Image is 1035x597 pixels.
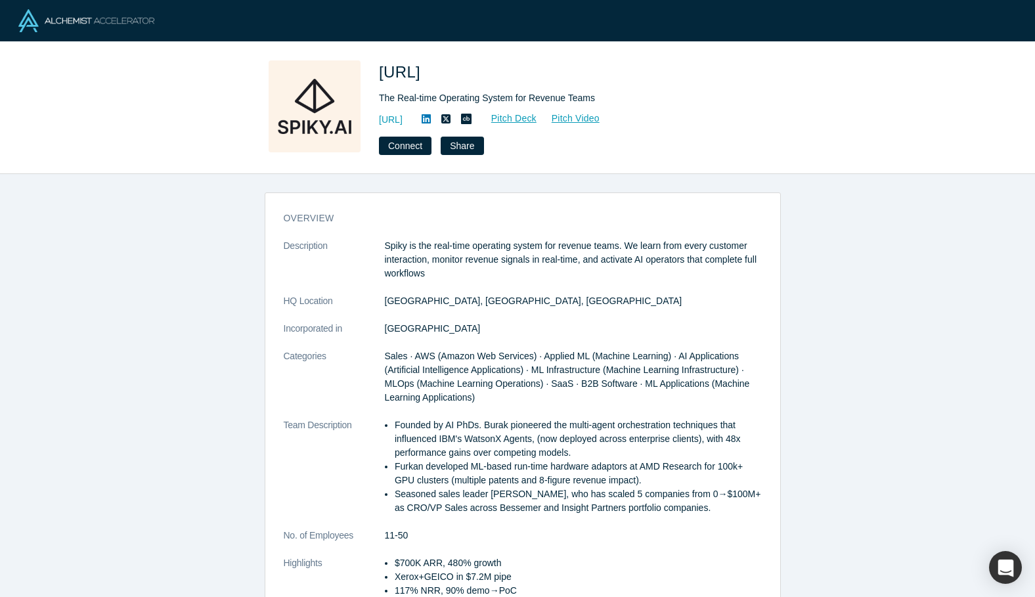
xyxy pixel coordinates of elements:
li: Xerox+GEICO in $7.2M pipe [395,570,762,584]
button: Share [441,137,483,155]
dt: Description [284,239,385,294]
p: Spiky is the real-time operating system for revenue teams. We learn from every customer interacti... [385,239,762,280]
dd: [GEOGRAPHIC_DATA] [385,322,762,336]
dd: 11-50 [385,529,762,542]
a: Pitch Deck [477,111,537,126]
dt: Team Description [284,418,385,529]
li: Seasoned sales leader [PERSON_NAME], who has scaled 5 companies from 0→$100M+ as CRO/VP Sales acr... [395,487,762,515]
dt: HQ Location [284,294,385,322]
li: Furkan developed ML-based run-time hardware adaptors at AMD Research for 100k+ GPU clusters (mult... [395,460,762,487]
a: [URL] [379,113,403,127]
h3: overview [284,211,743,225]
div: The Real-time Operating System for Revenue Teams [379,91,747,105]
li: Founded by AI PhDs. Burak pioneered the multi-agent orchestration techniques that influenced IBM'... [395,418,762,460]
button: Connect [379,137,431,155]
span: Sales · AWS (Amazon Web Services) · Applied ML (Machine Learning) · AI Applications (Artificial I... [385,351,750,403]
dt: No. of Employees [284,529,385,556]
dd: [GEOGRAPHIC_DATA], [GEOGRAPHIC_DATA], [GEOGRAPHIC_DATA] [385,294,762,308]
img: Spiky.ai's Logo [269,60,361,152]
dt: Incorporated in [284,322,385,349]
span: [URL] [379,63,425,81]
li: $700K ARR, 480% growth [395,556,762,570]
a: Pitch Video [537,111,600,126]
img: Alchemist Logo [18,9,154,32]
dt: Categories [284,349,385,418]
